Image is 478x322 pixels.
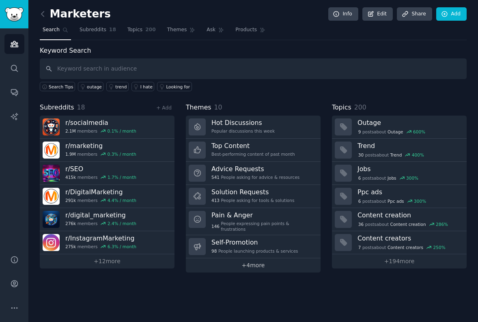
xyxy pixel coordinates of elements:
[108,244,136,249] div: 6.3 % / month
[108,128,136,134] div: 0.1 % / month
[186,208,321,236] a: Pain & Anger146People expressing pain points & frustrations
[357,244,446,251] div: post s about
[211,174,220,180] span: 541
[156,105,172,111] a: + Add
[106,82,128,91] a: trend
[211,248,217,254] span: 98
[413,129,425,135] div: 600 %
[40,162,174,185] a: r/SEO415kmembers1.7% / month
[108,174,136,180] div: 1.7 % / month
[65,174,76,180] span: 415k
[43,142,60,159] img: marketing
[43,188,60,205] img: DigitalMarketing
[211,151,295,157] div: Best-performing content of past month
[436,221,448,227] div: 286 %
[332,139,467,162] a: Trend30postsaboutTrend400%
[358,129,361,135] span: 9
[357,118,461,127] h3: Outage
[357,165,461,173] h3: Jobs
[166,84,190,90] div: Looking for
[332,162,467,185] a: Jobs6postsaboutJobs300%
[40,24,71,40] a: Search
[65,221,136,226] div: members
[186,258,321,273] a: +4more
[65,174,136,180] div: members
[235,26,257,34] span: Products
[214,103,222,111] span: 10
[109,26,116,34] span: 18
[390,221,426,227] span: Content creation
[43,165,60,182] img: SEO
[397,7,432,21] a: Share
[358,198,361,204] span: 6
[204,24,227,40] a: Ask
[186,235,321,258] a: Self-Promotion98People launching products & services
[167,26,187,34] span: Themes
[43,211,60,228] img: digital_marketing
[40,8,111,21] h2: Marketers
[388,175,396,181] span: Jobs
[358,221,364,227] span: 36
[40,185,174,208] a: r/DigitalMarketing291kmembers4.4% / month
[211,174,299,180] div: People asking for advice & resources
[40,231,174,254] a: r/InstagramMarketing275kmembers6.3% / month
[357,174,419,182] div: post s about
[357,142,461,150] h3: Trend
[125,24,159,40] a: Topics200
[186,116,321,139] a: Hot DiscussionsPopular discussions this week
[65,234,136,243] h3: r/ InstagramMarketing
[164,24,198,40] a: Themes
[211,142,295,150] h3: Top Content
[332,103,351,113] span: Topics
[233,24,268,40] a: Products
[357,211,461,219] h3: Content creation
[5,7,24,21] img: GummySearch logo
[186,103,211,113] span: Themes
[108,151,136,157] div: 0.3 % / month
[207,26,215,34] span: Ask
[40,208,174,231] a: r/digital_marketing276kmembers2.4% / month
[414,198,426,204] div: 300 %
[65,244,76,249] span: 275k
[108,197,136,203] div: 4.4 % / month
[186,185,321,208] a: Solution Requests413People asking for tools & solutions
[127,26,142,34] span: Topics
[131,82,155,91] a: I hate
[65,197,76,203] span: 291k
[211,128,275,134] div: Popular discussions this week
[43,26,60,34] span: Search
[40,116,174,139] a: r/socialmedia2.1Mmembers0.1% / month
[211,248,298,254] div: People launching products & services
[80,26,106,34] span: Subreddits
[354,103,366,111] span: 200
[40,47,91,54] label: Keyword Search
[49,84,73,90] span: Search Tips
[65,211,136,219] h3: r/ digital_marketing
[362,7,393,21] a: Edit
[115,84,127,90] div: trend
[65,142,136,150] h3: r/ marketing
[65,244,136,249] div: members
[65,221,76,226] span: 276k
[406,175,418,181] div: 300 %
[357,221,449,228] div: post s about
[65,151,76,157] span: 1.9M
[211,165,299,173] h3: Advice Requests
[40,58,467,79] input: Keyword search in audience
[390,152,402,158] span: Trend
[388,245,423,250] span: Content creators
[211,118,275,127] h3: Hot Discussions
[65,118,136,127] h3: r/ socialmedia
[357,188,461,196] h3: Ppc ads
[388,129,403,135] span: Outage
[65,188,136,196] h3: r/ DigitalMarketing
[332,231,467,254] a: Content creators7postsaboutContent creators250%
[332,254,467,268] a: +194more
[433,245,446,250] div: 250 %
[211,188,294,196] h3: Solution Requests
[40,82,75,91] button: Search Tips
[412,152,424,158] div: 400 %
[211,211,315,219] h3: Pain & Anger
[211,221,315,232] div: People expressing pain points & frustrations
[332,208,467,231] a: Content creation36postsaboutContent creation286%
